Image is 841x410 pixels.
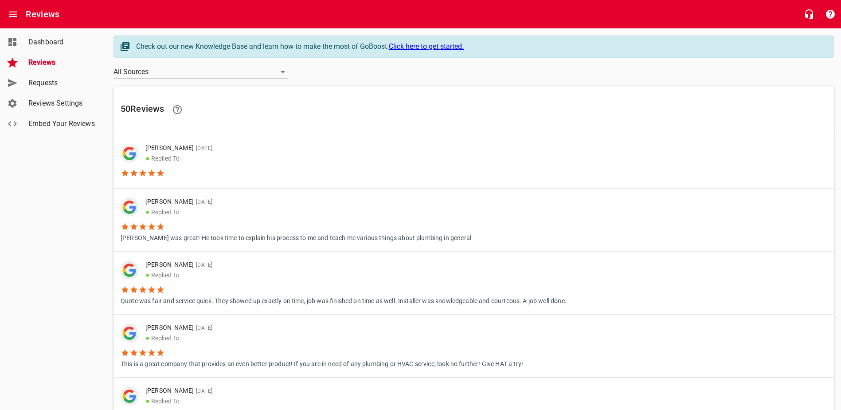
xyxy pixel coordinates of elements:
div: Google [121,198,138,216]
a: Click here to get started. [389,42,464,51]
button: Support Portal [820,4,841,25]
img: google-dark.png [121,261,138,279]
span: Reviews [28,57,96,68]
a: [PERSON_NAME][DATE]●Replied To [113,135,834,188]
p: Replied To [145,153,212,164]
p: [PERSON_NAME] [145,143,212,153]
img: google-dark.png [121,198,138,216]
img: google-dark.png [121,324,138,342]
h6: Reviews [26,7,59,21]
p: [PERSON_NAME] [145,323,516,333]
span: ● [145,154,150,162]
div: Google [121,324,138,342]
button: Live Chat [798,4,820,25]
button: Open drawer [2,4,23,25]
div: Google [121,145,138,162]
span: Embed Your Reviews [28,118,96,129]
img: google-dark.png [121,145,138,162]
div: Check out our new Knowledge Base and learn how to make the most of GoBoost. [136,41,825,52]
span: [DATE] [194,199,212,205]
a: [PERSON_NAME][DATE]●Replied ToThis is a great company that provides an even better product! If yo... [113,315,834,377]
p: Replied To [145,207,464,217]
p: Replied To [145,396,483,406]
span: [DATE] [194,145,212,151]
p: This is a great company that provides an even better product! If you are in need of any plumbing ... [121,357,523,369]
p: [PERSON_NAME] [145,197,464,207]
div: All Sources [113,65,288,79]
div: Google [121,387,138,405]
a: Learn facts about why reviews are important [167,99,188,120]
span: Requests [28,78,96,88]
span: ● [145,271,150,279]
p: [PERSON_NAME] [145,386,483,396]
span: ● [145,208,150,216]
p: Replied To [145,333,516,343]
p: [PERSON_NAME] [145,260,559,270]
span: Dashboard [28,37,96,47]
div: Google [121,261,138,279]
span: [DATE] [194,388,212,394]
p: Quote was fair and service quick. They showed up exactly on time, job was finished on time as wel... [121,294,567,306]
span: [DATE] [194,262,212,268]
img: google-dark.png [121,387,138,405]
p: [PERSON_NAME] was great! He took time to explain his process to me and teach me various things ab... [121,231,471,243]
span: [DATE] [194,325,212,331]
span: Reviews Settings [28,98,96,109]
p: Replied To [145,270,559,280]
a: [PERSON_NAME][DATE]●Replied ToQuote was fair and service quick. They showed up exactly on time, j... [113,252,834,314]
a: [PERSON_NAME][DATE]●Replied To[PERSON_NAME] was great! He took time to explain his process to me ... [113,189,834,251]
span: ● [145,397,150,405]
span: ● [145,334,150,342]
h6: 50 Review s [121,99,827,120]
